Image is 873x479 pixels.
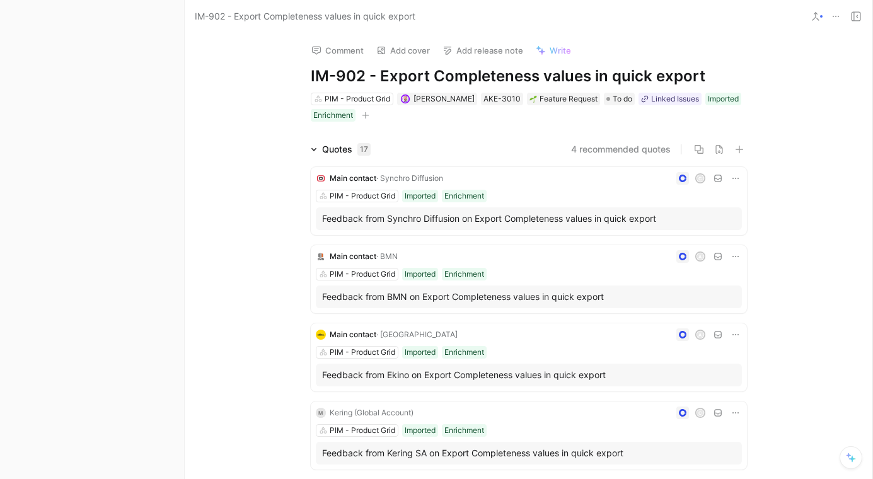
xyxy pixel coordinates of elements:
div: Feedback from Synchro Diffusion on Export Completeness values in quick export [322,211,736,226]
span: Main contact [330,330,376,339]
div: PIM - Product Grid [325,93,390,105]
button: Add cover [371,42,436,59]
div: AKE-3010 [483,93,521,105]
div: Quotes [322,142,371,157]
div: A [696,253,704,261]
h1: IM-902 - Export Completeness values in quick export [311,66,747,86]
span: · BMN [376,251,398,261]
div: PIM - Product Grid [330,424,395,437]
span: IM-902 - Export Completeness values in quick export [195,9,415,24]
button: Comment [306,42,369,59]
img: logo [316,330,326,340]
span: Write [550,45,571,56]
img: logo [316,173,326,183]
img: 🌱 [529,95,537,103]
div: Linked Issues [651,93,699,105]
span: · [GEOGRAPHIC_DATA] [376,330,458,339]
div: Enrichment [444,346,484,359]
div: Imported [405,190,436,202]
div: A [696,331,704,339]
div: Imported [405,346,436,359]
span: Main contact [330,251,376,261]
div: C [696,409,704,417]
button: 4 recommended quotes [571,142,671,157]
button: Add release note [437,42,529,59]
div: Quotes17 [306,142,376,157]
div: M [316,408,326,418]
img: logo [316,251,326,262]
div: 17 [357,143,371,156]
div: To do [604,93,635,105]
span: Main contact [330,173,376,183]
span: To do [613,93,632,105]
div: Imported [708,93,739,105]
div: Feedback from BMN on Export Completeness values in quick export [322,289,736,304]
div: PIM - Product Grid [330,190,395,202]
div: Feedback from Kering SA on Export Completeness values in quick export [322,446,736,461]
div: Enrichment [313,109,353,122]
div: Enrichment [444,424,484,437]
div: Imported [405,424,436,437]
span: [PERSON_NAME] [413,94,475,103]
span: · Synchro Diffusion [376,173,443,183]
button: Write [530,42,577,59]
div: PIM - Product Grid [330,346,395,359]
img: avatar [402,95,409,102]
div: Feature Request [529,93,598,105]
div: 🌱Feature Request [527,93,600,105]
div: Imported [405,268,436,280]
div: Enrichment [444,268,484,280]
div: C [696,175,704,183]
div: Kering (Global Account) [330,407,413,419]
div: Feedback from Ekino on Export Completeness values in quick export [322,367,736,383]
div: PIM - Product Grid [330,268,395,280]
div: Enrichment [444,190,484,202]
